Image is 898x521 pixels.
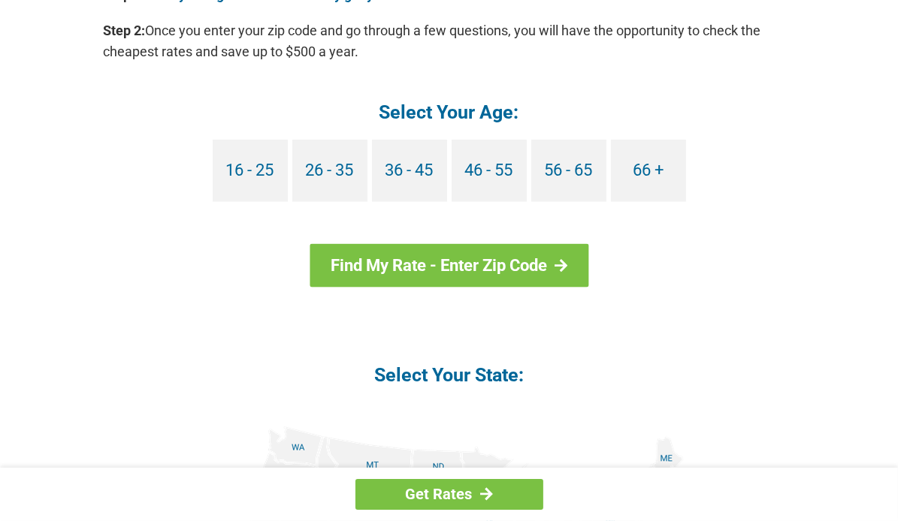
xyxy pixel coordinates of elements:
[611,140,686,202] a: 66 +
[372,140,447,202] a: 36 - 45
[355,479,543,510] a: Get Rates
[213,140,288,202] a: 16 - 25
[104,363,795,387] h4: Select Your State:
[310,244,588,288] a: Find My Rate - Enter Zip Code
[104,23,146,38] b: Step 2:
[531,140,606,202] a: 56 - 65
[452,140,527,202] a: 46 - 55
[104,20,795,62] p: Once you enter your zip code and go through a few questions, you will have the opportunity to che...
[292,140,367,202] a: 26 - 35
[104,100,795,125] h4: Select Your Age:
